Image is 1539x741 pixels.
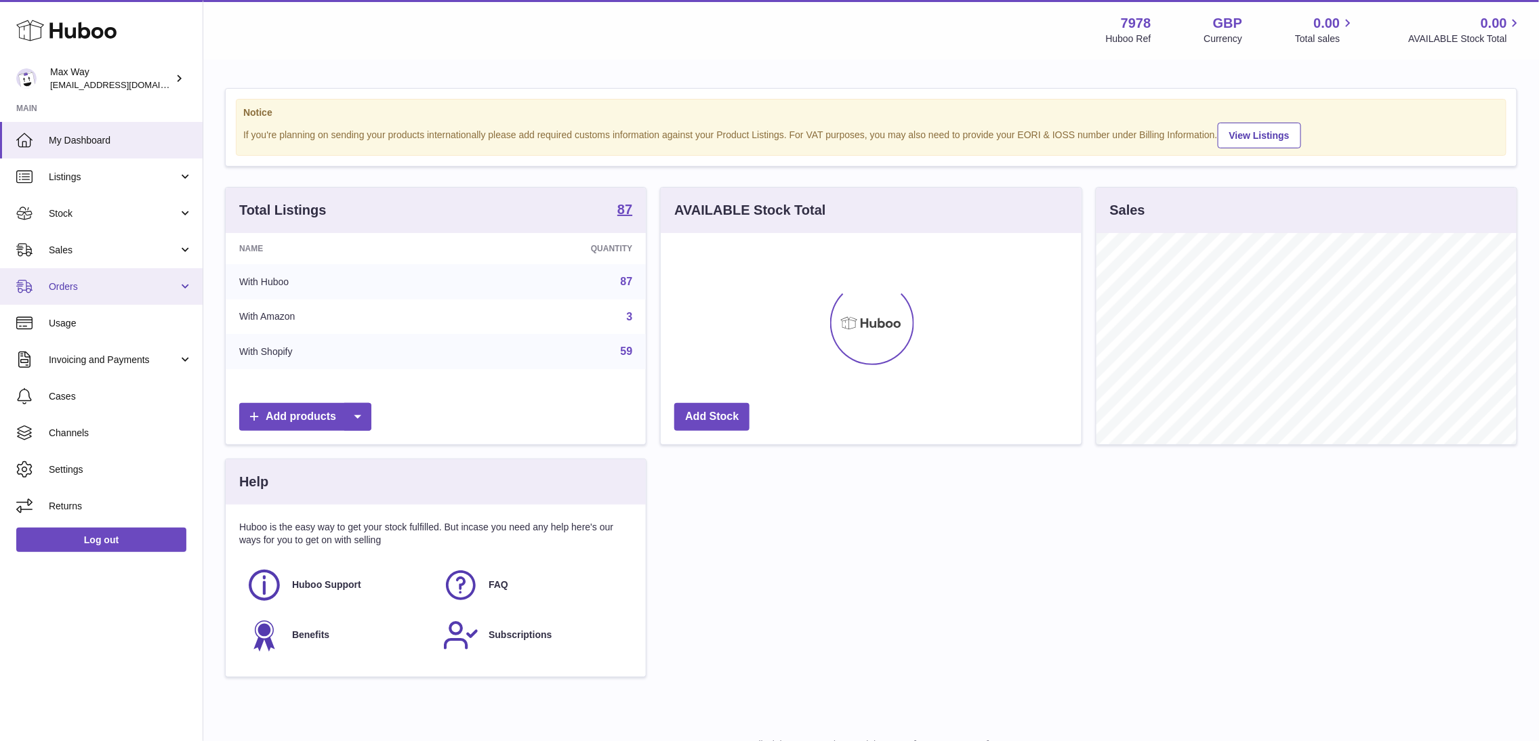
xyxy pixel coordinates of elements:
span: Stock [49,207,178,220]
span: Benefits [292,629,329,641]
a: 0.00 AVAILABLE Stock Total [1408,14,1523,45]
a: FAQ [443,567,625,604]
td: With Amazon [226,299,455,335]
th: Quantity [455,233,646,264]
span: Listings [49,171,178,184]
span: Usage [49,317,192,330]
span: 0.00 [1314,14,1340,33]
span: Cases [49,390,192,403]
th: Name [226,233,455,264]
img: Max@LongevityBox.co.uk [16,68,37,89]
a: Benefits [246,617,429,654]
a: 59 [621,345,633,357]
a: 3 [626,311,632,322]
span: Total sales [1295,33,1355,45]
span: AVAILABLE Stock Total [1408,33,1523,45]
span: Sales [49,244,178,257]
strong: GBP [1213,14,1242,33]
a: 87 [621,276,633,287]
a: Add products [239,403,371,431]
h3: AVAILABLE Stock Total [674,201,825,219]
div: If you're planning on sending your products internationally please add required customs informati... [243,121,1499,148]
h3: Total Listings [239,201,327,219]
a: Huboo Support [246,567,429,604]
span: Invoicing and Payments [49,354,178,366]
div: Max Way [50,66,172,91]
a: View Listings [1218,123,1301,148]
span: Huboo Support [292,578,361,591]
span: Channels [49,427,192,440]
span: Returns [49,500,192,513]
span: Orders [49,280,178,293]
span: My Dashboard [49,134,192,147]
span: FAQ [489,578,508,591]
strong: Notice [243,106,1499,119]
a: 87 [617,203,632,219]
a: Subscriptions [443,617,625,654]
span: Subscriptions [489,629,552,641]
div: Huboo Ref [1106,33,1151,45]
span: [EMAIL_ADDRESS][DOMAIN_NAME] [50,79,199,90]
span: Settings [49,463,192,476]
a: 0.00 Total sales [1295,14,1355,45]
strong: 87 [617,203,632,216]
h3: Help [239,473,268,491]
span: 0.00 [1481,14,1507,33]
td: With Shopify [226,334,455,369]
h3: Sales [1110,201,1145,219]
a: Log out [16,528,186,552]
div: Currency [1204,33,1243,45]
a: Add Stock [674,403,750,431]
p: Huboo is the easy way to get your stock fulfilled. But incase you need any help here's our ways f... [239,521,632,547]
strong: 7978 [1121,14,1151,33]
td: With Huboo [226,264,455,299]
